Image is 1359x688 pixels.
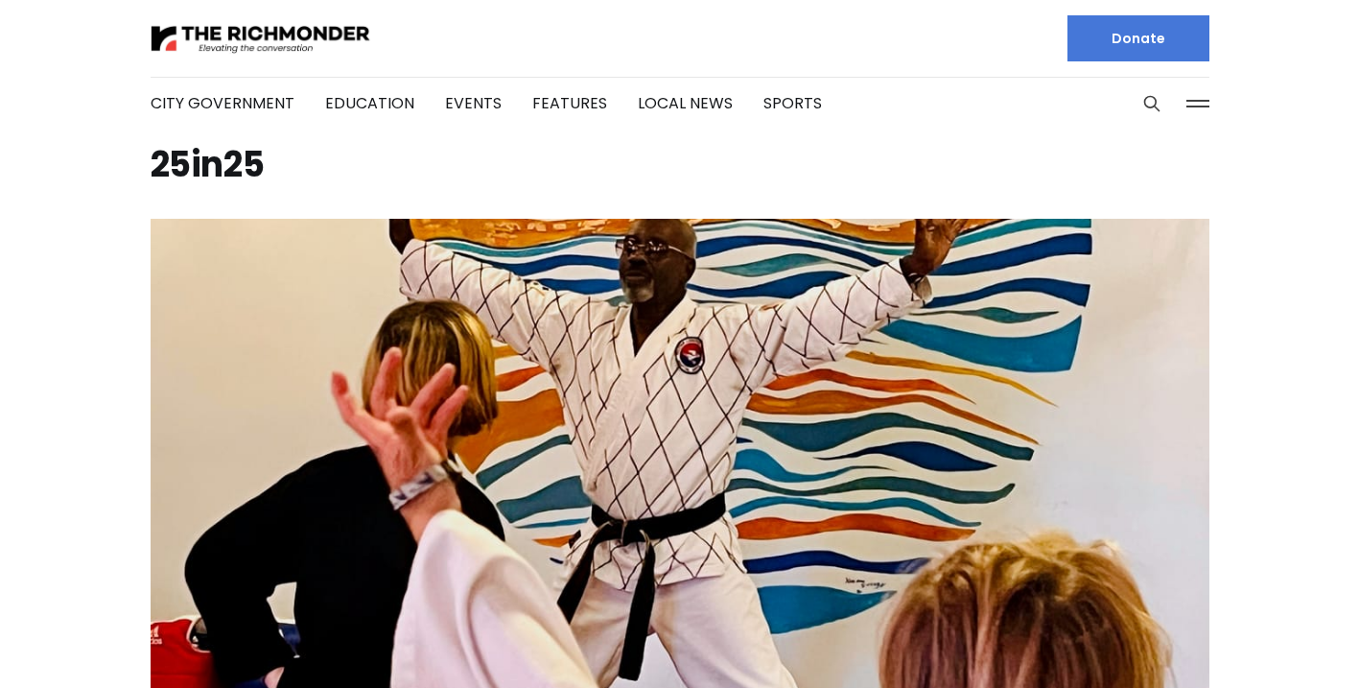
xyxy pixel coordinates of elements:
[638,92,733,114] a: Local News
[1196,594,1359,688] iframe: portal-trigger
[151,150,1209,180] h1: 25in25
[763,92,822,114] a: Sports
[151,92,294,114] a: City Government
[1137,89,1166,118] button: Search this site
[325,92,414,114] a: Education
[1067,15,1209,61] a: Donate
[445,92,502,114] a: Events
[151,22,371,56] img: The Richmonder
[532,92,607,114] a: Features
